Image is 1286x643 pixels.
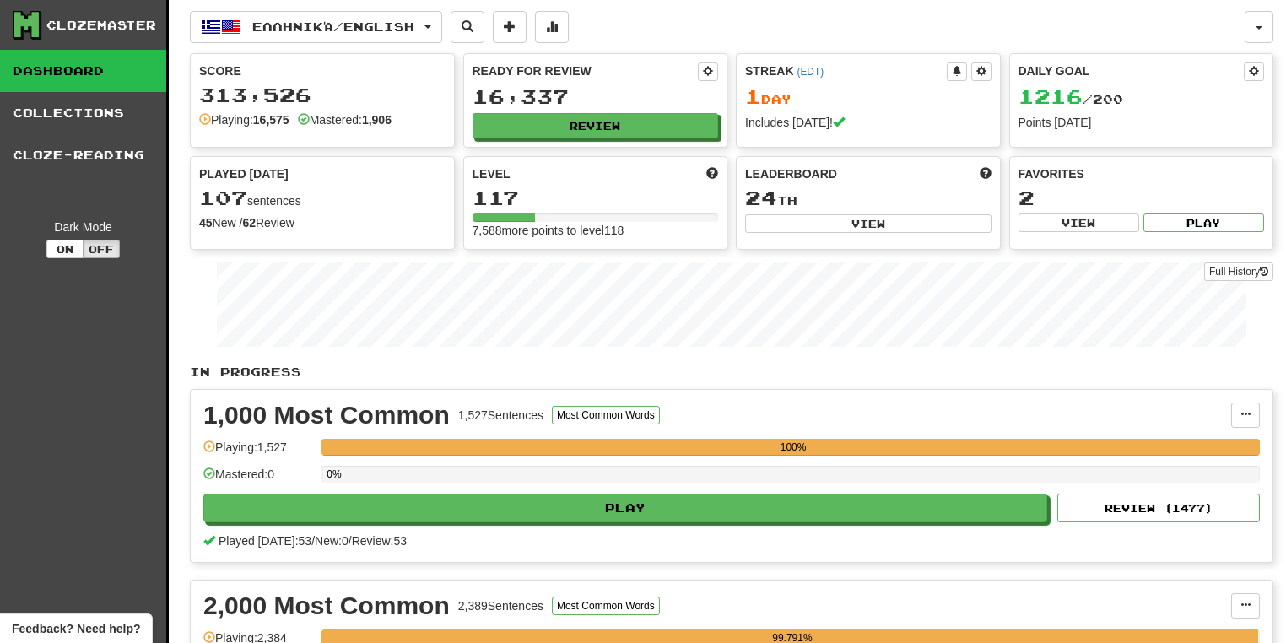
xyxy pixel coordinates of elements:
[1019,84,1083,108] span: 1216
[1143,213,1264,232] button: Play
[13,219,154,235] div: Dark Mode
[199,165,289,182] span: Played [DATE]
[219,534,311,548] span: Played [DATE]: 53
[980,165,992,182] span: This week in points, UTC
[473,62,699,79] div: Ready for Review
[1204,262,1273,281] a: Full History
[1019,92,1123,106] span: / 200
[242,216,256,230] strong: 62
[458,597,543,614] div: 2,389 Sentences
[253,113,289,127] strong: 16,575
[190,364,1273,381] p: In Progress
[199,84,446,105] div: 313,526
[473,222,719,239] div: 7,588 more points to level 118
[745,114,992,131] div: Includes [DATE]!
[327,439,1260,456] div: 100%
[473,113,719,138] button: Review
[203,403,450,428] div: 1,000 Most Common
[745,165,837,182] span: Leaderboard
[199,216,213,230] strong: 45
[473,165,511,182] span: Level
[46,17,156,34] div: Clozemaster
[83,240,120,258] button: Off
[1057,494,1260,522] button: Review (1477)
[203,466,313,494] div: Mastered: 0
[458,407,543,424] div: 1,527 Sentences
[199,186,247,209] span: 107
[311,534,315,548] span: /
[745,62,947,79] div: Streak
[12,620,140,637] span: Open feedback widget
[349,534,352,548] span: /
[1019,62,1245,81] div: Daily Goal
[552,406,660,424] button: Most Common Words
[199,187,446,209] div: sentences
[190,11,442,43] button: Ελληνικά/English
[451,11,484,43] button: Search sentences
[552,597,660,615] button: Most Common Words
[745,214,992,233] button: View
[203,494,1047,522] button: Play
[199,214,446,231] div: New / Review
[745,187,992,209] div: th
[315,534,349,548] span: New: 0
[745,186,777,209] span: 24
[199,111,289,128] div: Playing:
[493,11,527,43] button: Add sentence to collection
[46,240,84,258] button: On
[535,11,569,43] button: More stats
[1019,187,1265,208] div: 2
[352,534,407,548] span: Review: 53
[362,113,392,127] strong: 1,906
[199,62,446,79] div: Score
[1019,114,1265,131] div: Points [DATE]
[252,19,414,34] span: Ελληνικά / English
[706,165,718,182] span: Score more points to level up
[745,84,761,108] span: 1
[1019,213,1139,232] button: View
[1019,165,1265,182] div: Favorites
[797,66,824,78] a: (EDT)
[203,439,313,467] div: Playing: 1,527
[203,593,450,619] div: 2,000 Most Common
[745,86,992,108] div: Day
[298,111,392,128] div: Mastered:
[473,187,719,208] div: 117
[473,86,719,107] div: 16,337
